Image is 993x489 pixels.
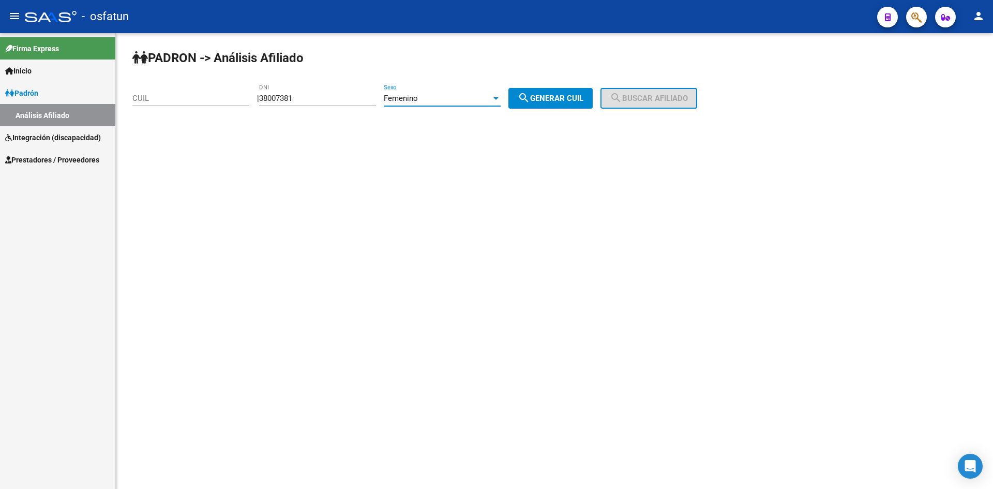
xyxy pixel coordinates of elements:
span: Prestadores / Proveedores [5,154,99,166]
span: Padrón [5,87,38,99]
span: Firma Express [5,43,59,54]
span: Generar CUIL [518,94,583,103]
mat-icon: menu [8,10,21,22]
div: Open Intercom Messenger [958,454,983,479]
div: | [257,94,600,103]
span: Integración (discapacidad) [5,132,101,143]
button: Buscar afiliado [600,88,697,109]
span: Femenino [384,94,418,103]
button: Generar CUIL [508,88,593,109]
mat-icon: person [972,10,985,22]
strong: PADRON -> Análisis Afiliado [132,51,304,65]
mat-icon: search [610,92,622,104]
span: Buscar afiliado [610,94,688,103]
mat-icon: search [518,92,530,104]
span: - osfatun [82,5,129,28]
span: Inicio [5,65,32,77]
